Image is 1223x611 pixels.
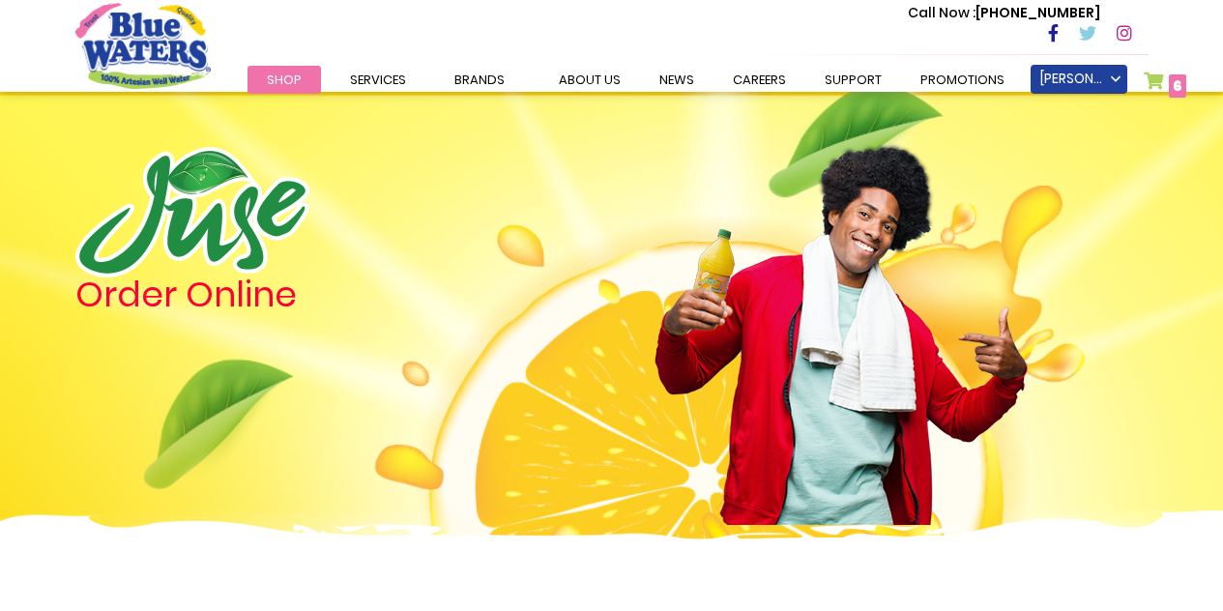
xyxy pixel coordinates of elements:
[713,66,805,94] a: careers
[267,71,302,89] span: Shop
[640,66,713,94] a: News
[75,147,309,277] img: logo
[539,66,640,94] a: about us
[75,3,211,88] a: store logo
[350,71,406,89] span: Services
[908,3,1100,23] p: [PHONE_NUMBER]
[454,71,505,89] span: Brands
[805,66,901,94] a: support
[901,66,1024,94] a: Promotions
[75,277,506,312] h4: Order Online
[653,111,1030,525] img: man.png
[1144,72,1187,100] a: 6
[1173,76,1182,96] span: 6
[908,3,975,22] span: Call Now :
[1031,65,1127,94] a: [PERSON_NAME]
